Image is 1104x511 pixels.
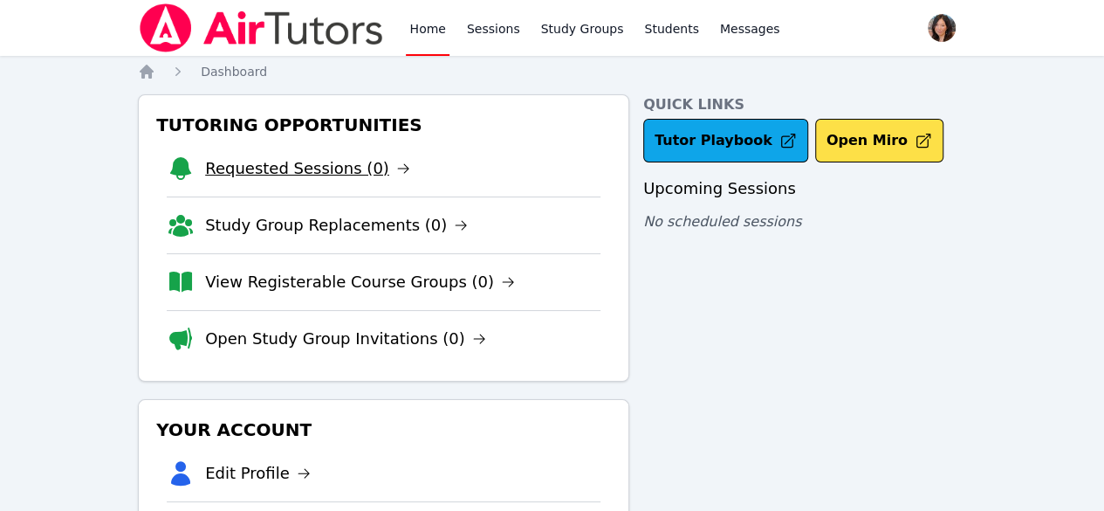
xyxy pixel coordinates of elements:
h4: Quick Links [643,94,966,115]
span: Messages [720,20,780,38]
h3: Your Account [153,414,614,445]
a: Tutor Playbook [643,119,808,162]
a: Open Study Group Invitations (0) [205,327,486,351]
h3: Tutoring Opportunities [153,109,614,141]
h3: Upcoming Sessions [643,176,966,201]
a: Study Group Replacements (0) [205,213,468,238]
img: Air Tutors [138,3,385,52]
button: Open Miro [815,119,943,162]
a: Dashboard [201,63,267,80]
span: Dashboard [201,65,267,79]
nav: Breadcrumb [138,63,966,80]
a: Edit Profile [205,461,311,486]
a: Requested Sessions (0) [205,156,410,181]
a: View Registerable Course Groups (0) [205,270,515,294]
span: No scheduled sessions [643,213,801,230]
